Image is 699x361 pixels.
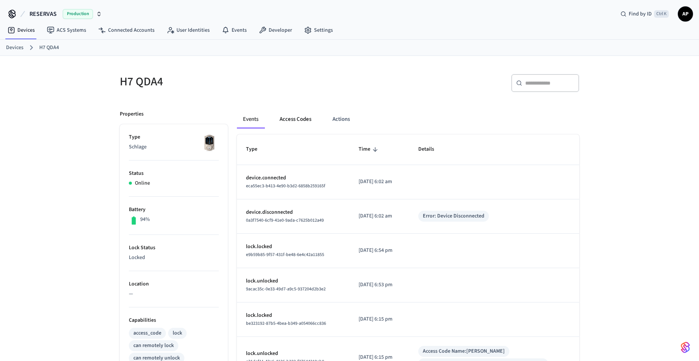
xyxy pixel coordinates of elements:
p: lock.unlocked [246,277,340,285]
p: lock.locked [246,243,340,251]
p: Properties [120,110,144,118]
button: Access Codes [274,110,317,128]
span: AP [679,7,692,21]
p: [DATE] 6:02 am [359,212,400,220]
p: Type [129,133,219,141]
a: Connected Accounts [92,23,161,37]
span: 9acac35c-0e33-49d7-a9c5-937204d2b3e2 [246,286,326,292]
p: Schlage [129,143,219,151]
a: Devices [6,44,23,52]
span: Details [418,143,444,155]
div: ant example [237,110,579,128]
span: Type [246,143,267,155]
p: Location [129,280,219,288]
p: device.connected [246,174,340,182]
div: Find by IDCtrl K [614,7,675,21]
div: Error: Device Disconnected [423,212,484,220]
h5: H7 QDA4 [120,74,345,89]
p: Online [135,179,150,187]
p: [DATE] 6:54 pm [359,247,400,255]
p: Locked [129,254,219,262]
div: lock [173,329,182,337]
button: Events [237,110,264,128]
span: eca55ec3-b413-4e90-b3d2-6858b259165f [246,183,325,189]
p: lock.locked [246,312,340,319]
a: Settings [298,23,339,37]
a: User Identities [161,23,216,37]
a: Devices [2,23,41,37]
a: H7 QDA4 [39,44,59,52]
p: Battery [129,206,219,214]
div: can remotely lock [133,342,174,350]
span: 0a3f7540-6cf9-41e0-9ada-c7625b012a49 [246,217,324,224]
div: access_code [133,329,161,337]
p: Status [129,170,219,177]
img: Schlage Sense Smart Deadbolt with Camelot Trim, Front [200,133,219,152]
div: Access Code Name: [PERSON_NAME] [423,347,505,355]
p: [DATE] 6:53 pm [359,281,400,289]
span: Production [63,9,93,19]
button: AP [678,6,693,22]
button: Actions [326,110,356,128]
p: Lock Status [129,244,219,252]
span: RESERVAS [29,9,57,19]
p: [DATE] 6:15 pm [359,315,400,323]
img: SeamLogoGradient.69752ec5.svg [681,341,690,353]
a: Developer [253,23,298,37]
p: — [129,290,219,298]
a: ACS Systems [41,23,92,37]
span: Find by ID [629,10,652,18]
p: 94% [140,216,150,224]
span: be323192-87b5-4bea-b349-a054066cc836 [246,320,326,327]
span: Ctrl K [654,10,669,18]
p: device.disconnected [246,208,340,216]
p: [DATE] 6:02 am [359,178,400,186]
p: lock.unlocked [246,350,340,358]
span: e9b59b85-9f57-431f-be48-6e4c42a11855 [246,251,324,258]
a: Events [216,23,253,37]
span: Time [359,143,380,155]
p: Capabilities [129,316,219,324]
